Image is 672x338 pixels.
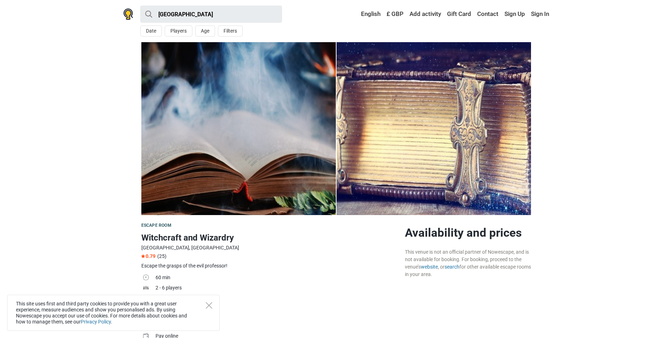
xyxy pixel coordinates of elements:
[156,321,399,332] td: , ,
[503,8,527,21] a: Sign Up
[405,248,531,278] div: This venue is not an official partner of Nowescape, and is not available for booking. For booking...
[156,304,399,321] td: , ,
[529,8,549,21] a: Sign In
[141,42,336,215] img: Witchcraft and Wizardry photo 1
[141,262,399,270] div: Escape the grasps of the evil professor!
[195,26,215,36] button: Age
[81,319,111,325] a: Privacy Policy
[157,253,166,259] span: (25)
[218,26,243,36] button: Filters
[7,295,220,331] div: This site uses first and third party cookies to provide you with a great user experience, measure...
[141,244,399,252] div: [GEOGRAPHIC_DATA], [GEOGRAPHIC_DATA]
[337,42,531,215] img: Witchcraft and Wizardry photo 2
[421,264,438,270] a: website
[140,26,162,36] button: Date
[337,42,531,215] a: Witchcraft and Wizardry photo 1
[156,273,399,283] td: 60 min
[408,8,443,21] a: Add activity
[206,302,212,309] button: Close
[385,8,405,21] a: £ GBP
[140,6,282,23] input: try “London”
[141,253,156,259] span: 0.79
[475,8,500,21] a: Contact
[405,226,531,240] h2: Availability and prices
[123,9,133,20] img: Nowescape logo
[141,254,145,258] img: Star
[156,283,399,294] td: 2 - 6 players
[141,223,171,228] span: Escape room
[445,8,473,21] a: Gift Card
[356,12,361,17] img: English
[165,26,192,36] button: Players
[445,264,459,270] a: search
[156,305,399,312] div: Good for:
[354,8,382,21] a: English
[141,231,399,244] h1: Witchcraft and Wizardry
